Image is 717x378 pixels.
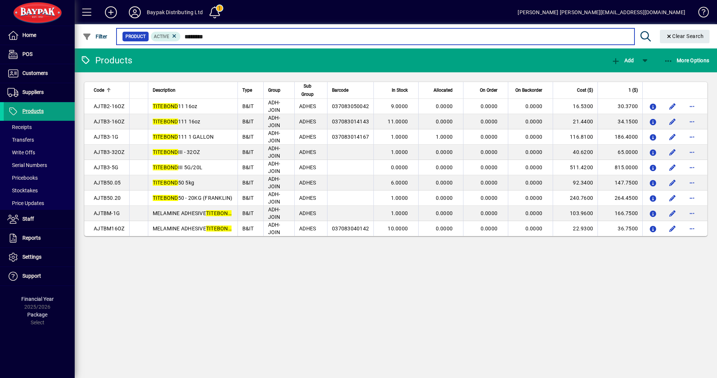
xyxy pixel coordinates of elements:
[436,195,453,201] span: 0.0000
[22,254,41,260] span: Settings
[391,103,408,109] span: 9.0000
[268,222,280,235] span: ADH-JOIN
[628,86,638,94] span: 1 ($)
[481,180,498,186] span: 0.0000
[481,119,498,125] span: 0.0000
[22,108,44,114] span: Products
[667,116,679,127] button: Edit
[22,235,41,241] span: Reports
[153,86,233,94] div: Description
[4,121,75,133] a: Receipts
[667,100,679,112] button: Edit
[481,164,498,170] span: 0.0000
[94,86,104,94] span: Code
[299,103,316,109] span: ADHES
[4,83,75,102] a: Suppliers
[125,33,146,40] span: Product
[388,226,408,231] span: 10.0000
[525,164,543,170] span: 0.0000
[299,119,316,125] span: ADHES
[667,146,679,158] button: Edit
[242,86,259,94] div: Type
[391,134,408,140] span: 1.0000
[392,86,408,94] span: In Stock
[553,206,597,221] td: 103.9600
[268,191,280,205] span: ADH-JOIN
[525,103,543,109] span: 0.0000
[553,99,597,114] td: 16.5300
[22,51,32,57] span: POS
[153,119,201,125] span: 111 16oz
[268,161,280,174] span: ADH-JOIN
[525,119,543,125] span: 0.0000
[147,6,203,18] div: Baypak Distributing Ltd
[153,134,178,140] em: TITEBOND
[525,226,543,231] span: 0.0000
[597,129,642,145] td: 186.4000
[299,195,316,201] span: ADHES
[436,134,453,140] span: 1.0000
[480,86,497,94] span: On Order
[577,86,593,94] span: Cost ($)
[4,229,75,248] a: Reports
[4,171,75,184] a: Pricebooks
[94,86,125,94] div: Code
[513,86,549,94] div: On Backorder
[83,34,108,40] span: Filter
[299,82,316,98] span: Sub Group
[299,149,316,155] span: ADHES
[7,200,44,206] span: Price Updates
[597,206,642,221] td: 166.7500
[7,175,38,181] span: Pricebooks
[7,162,47,168] span: Serial Numbers
[664,57,710,63] span: More Options
[268,130,280,144] span: ADH-JOIN
[242,86,252,94] span: Type
[268,176,280,189] span: ADH-JOIN
[153,210,257,216] span: MELAMINE ADHESIVE 1 GALLON
[686,131,698,143] button: More options
[436,119,453,125] span: 0.0000
[27,312,47,318] span: Package
[123,6,147,19] button: Profile
[7,124,32,130] span: Receipts
[299,82,323,98] div: Sub Group
[4,210,75,229] a: Staff
[299,226,316,231] span: ADHES
[423,86,459,94] div: Allocated
[332,119,369,125] span: 037083014143
[268,207,280,220] span: ADH-JOIN
[22,70,48,76] span: Customers
[268,86,290,94] div: Group
[94,210,120,216] span: AJTBM-1G
[153,195,233,201] span: 50 - 20KG (FRANKLIN)
[391,149,408,155] span: 1.0000
[22,216,34,222] span: Staff
[7,188,38,193] span: Stocktakes
[515,86,542,94] span: On Backorder
[94,149,125,155] span: AJTB3-32OZ
[391,195,408,201] span: 1.0000
[481,103,498,109] span: 0.0000
[686,177,698,189] button: More options
[686,223,698,234] button: More options
[94,119,125,125] span: AJTB3-16OZ
[525,180,543,186] span: 0.0000
[611,57,634,63] span: Add
[153,195,178,201] em: TITEBOND
[242,103,254,109] span: B&IT
[7,137,34,143] span: Transfers
[4,64,75,83] a: Customers
[332,226,369,231] span: 037083040142
[686,100,698,112] button: More options
[94,195,121,201] span: AJTB50.20
[268,145,280,159] span: ADH-JOIN
[21,296,54,302] span: Financial Year
[94,164,118,170] span: AJTB3-5G
[4,26,75,45] a: Home
[242,226,254,231] span: B&IT
[206,226,232,231] em: TITEBOND
[597,99,642,114] td: 30.3700
[4,248,75,267] a: Settings
[525,210,543,216] span: 0.0000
